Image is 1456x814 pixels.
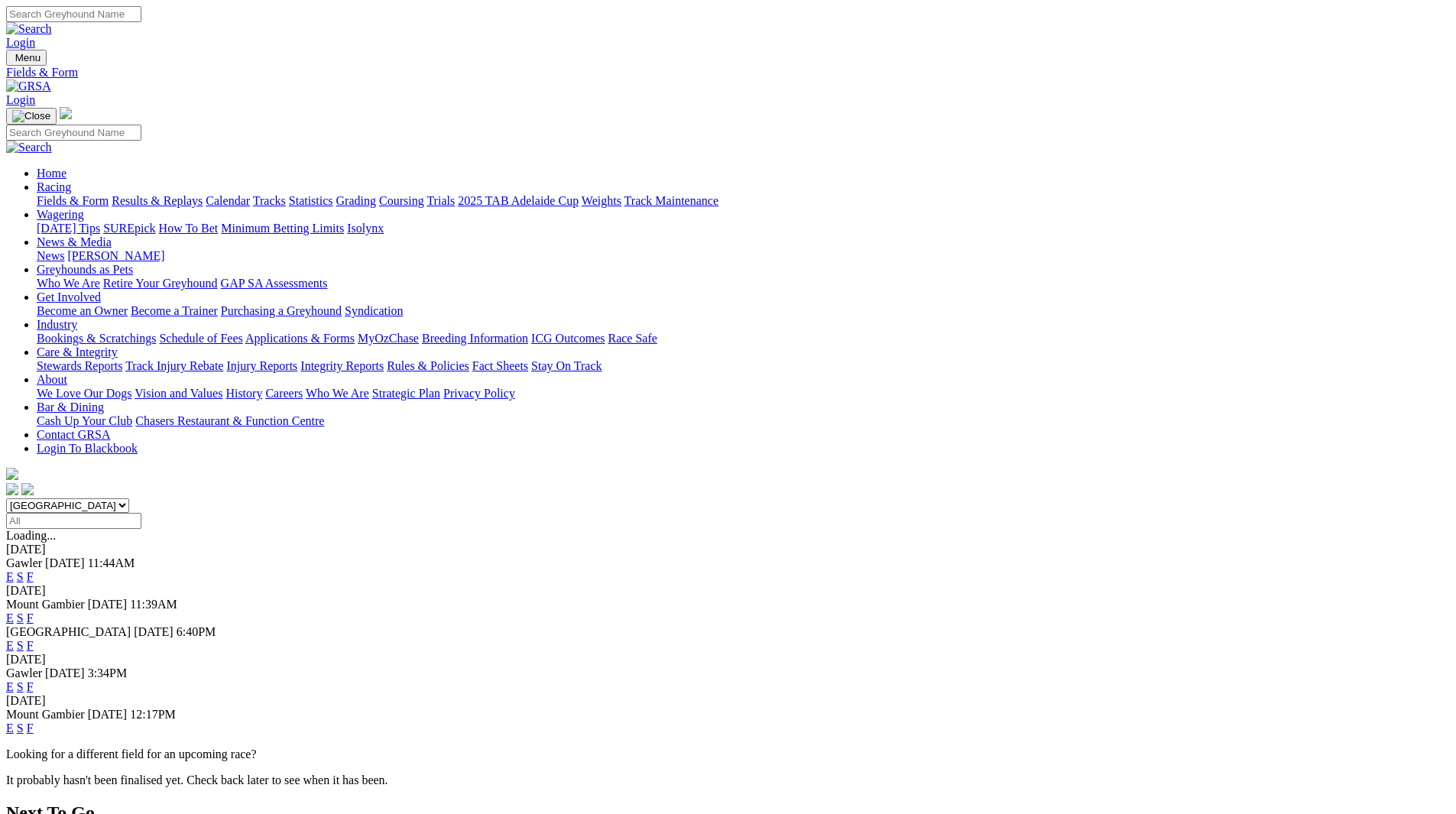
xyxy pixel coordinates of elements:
a: We Love Our Dogs [37,387,131,400]
img: facebook.svg [6,483,18,495]
input: Search [6,6,141,22]
a: Bar & Dining [37,401,104,413]
input: Search [6,125,141,141]
a: Login [6,36,35,49]
a: Chasers Restaurant & Function Centre [135,414,324,427]
div: [DATE] [6,584,1450,598]
img: GRSA [6,79,51,93]
a: Home [37,167,66,180]
a: [DATE] Tips [37,222,100,235]
a: Stewards Reports [37,359,122,372]
img: logo-grsa-white.png [6,468,18,480]
div: Wagering [37,222,1450,235]
span: 12:17PM [130,708,176,721]
span: Gawler [6,556,42,569]
div: Care & Integrity [37,359,1450,373]
a: Login To Blackbook [37,442,138,455]
a: Login [6,93,35,106]
span: [DATE] [88,708,128,721]
a: Stay On Track [531,359,602,372]
a: S [17,722,24,735]
a: S [17,680,24,693]
span: [DATE] [134,625,173,638]
a: Calendar [206,194,250,207]
a: Privacy Policy [443,387,515,400]
span: Mount Gambier [6,708,85,721]
div: [DATE] [6,694,1450,708]
a: F [27,680,34,693]
div: Industry [37,332,1450,345]
a: Racing [37,180,71,193]
span: Menu [15,52,41,63]
div: About [37,387,1450,401]
a: Who We Are [306,387,369,400]
a: S [17,611,24,624]
a: Contact GRSA [37,428,110,441]
a: Industry [37,318,77,331]
span: 6:40PM [177,625,216,638]
a: Wagering [37,208,84,221]
a: Fact Sheets [472,359,528,372]
a: ICG Outcomes [531,332,605,345]
a: Track Maintenance [624,194,718,207]
div: [DATE] [6,543,1450,556]
span: 11:39AM [130,598,177,611]
a: News [37,249,64,262]
input: Select date [6,513,141,529]
span: [DATE] [45,666,85,679]
a: Cash Up Your Club [37,414,132,427]
a: Weights [582,194,621,207]
div: News & Media [37,249,1450,263]
a: 2025 TAB Adelaide Cup [458,194,579,207]
span: [DATE] [88,598,128,611]
img: twitter.svg [21,483,34,495]
a: S [17,570,24,583]
a: History [225,387,262,400]
span: 11:44AM [88,556,135,569]
a: Retire Your Greyhound [103,277,218,290]
a: Strategic Plan [372,387,440,400]
a: Tracks [253,194,286,207]
a: Greyhounds as Pets [37,263,133,276]
a: Race Safe [608,332,657,345]
a: Isolynx [347,222,384,235]
a: GAP SA Assessments [221,277,328,290]
a: Breeding Information [422,332,528,345]
a: E [6,680,14,693]
img: Search [6,141,52,154]
partial: It probably hasn't been finalised yet. Check back later to see when it has been. [6,773,388,786]
a: E [6,611,14,624]
a: Results & Replays [112,194,203,207]
a: Statistics [289,194,333,207]
a: Fields & Form [37,194,109,207]
a: Grading [336,194,376,207]
a: Track Injury Rebate [125,359,223,372]
a: SUREpick [103,222,155,235]
a: Integrity Reports [300,359,384,372]
span: [DATE] [45,556,85,569]
a: Vision and Values [135,387,222,400]
a: About [37,373,67,386]
span: Gawler [6,666,42,679]
a: Purchasing a Greyhound [221,304,342,317]
a: Applications & Forms [245,332,355,345]
div: Racing [37,194,1450,208]
a: F [27,570,34,583]
a: Rules & Policies [387,359,469,372]
span: Loading... [6,529,56,542]
a: [PERSON_NAME] [67,249,164,262]
a: Coursing [379,194,424,207]
a: MyOzChase [358,332,419,345]
a: E [6,722,14,735]
a: Schedule of Fees [159,332,242,345]
a: F [27,722,34,735]
span: Mount Gambier [6,598,85,611]
p: Looking for a different field for an upcoming race? [6,748,1450,761]
div: Get Involved [37,304,1450,318]
a: How To Bet [159,222,219,235]
a: Bookings & Scratchings [37,332,156,345]
a: E [6,570,14,583]
img: logo-grsa-white.png [60,107,72,119]
span: 3:34PM [88,666,128,679]
div: Bar & Dining [37,414,1450,428]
